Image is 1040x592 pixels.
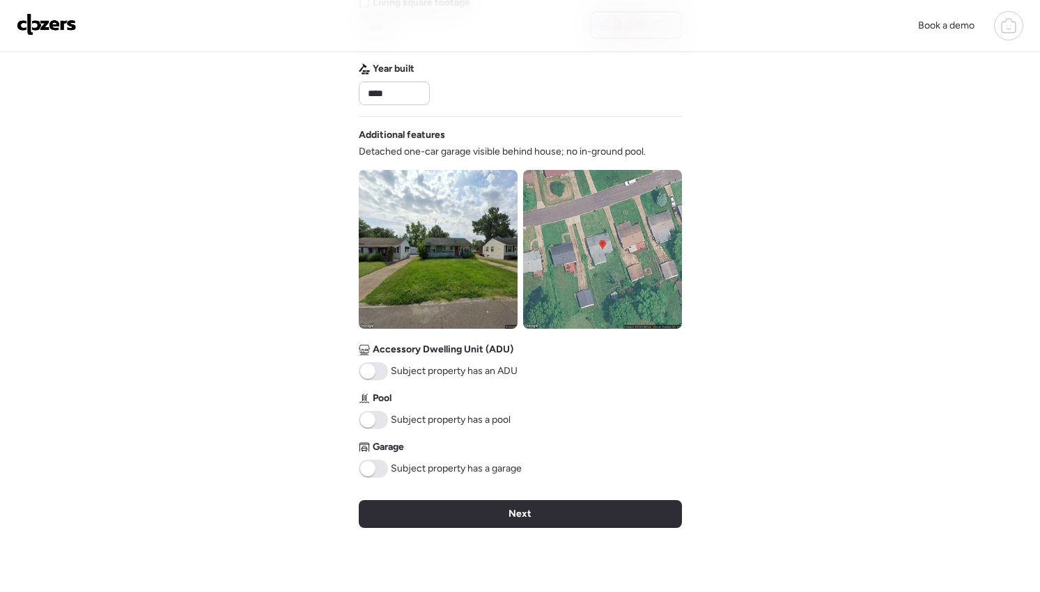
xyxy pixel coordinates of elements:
[918,20,975,31] span: Book a demo
[391,413,511,427] span: Subject property has a pool
[373,440,404,454] span: Garage
[17,13,77,36] img: Logo
[359,145,646,159] span: Detached one-car garage visible behind house; no in-ground pool.
[509,507,531,521] span: Next
[373,343,513,357] span: Accessory Dwelling Unit (ADU)
[373,62,414,76] span: Year built
[391,364,518,378] span: Subject property has an ADU
[391,462,522,476] span: Subject property has a garage
[373,391,391,405] span: Pool
[359,128,445,142] span: Additional features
